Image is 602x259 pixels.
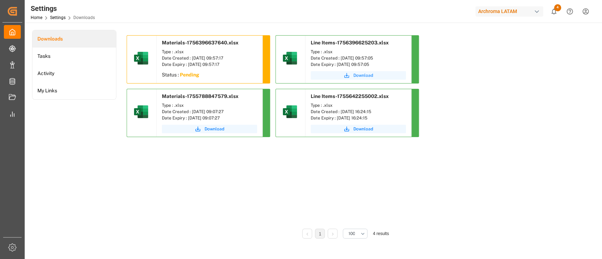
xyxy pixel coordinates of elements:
sapn: Pending [180,72,199,78]
img: microsoft-excel-2019--v1.png [133,50,150,67]
span: 4 [554,4,561,11]
button: Download [311,71,406,80]
button: Archroma LATAM [475,5,546,18]
div: Date Expiry : [DATE] 09:57:17 [162,61,257,68]
div: Date Expiry : [DATE] 09:57:05 [311,61,406,68]
li: Next Page [328,229,338,239]
div: Date Expiry : [DATE] 09:07:27 [162,115,257,121]
span: Download [353,126,373,132]
a: Settings [50,15,66,20]
div: Date Created : [DATE] 09:07:27 [162,109,257,115]
span: Materials-1755788847579.xlsx [162,93,238,99]
div: Type : .xlsx [311,102,406,109]
span: Line Items-1756396625203.xlsx [311,40,389,45]
button: Download [162,125,257,133]
div: Status : [157,69,262,82]
span: 4 results [373,231,389,236]
li: Previous Page [302,229,312,239]
span: Line Items-1755642255002.xlsx [311,93,389,99]
a: Home [31,15,42,20]
li: 1 [315,229,325,239]
div: Type : .xlsx [311,49,406,55]
button: Download [311,125,406,133]
div: Date Expiry : [DATE] 16:24:15 [311,115,406,121]
div: Settings [31,3,95,14]
div: Date Created : [DATE] 09:57:17 [162,55,257,61]
a: My Links [32,82,116,99]
div: Archroma LATAM [475,6,543,17]
a: Tasks [32,48,116,65]
img: microsoft-excel-2019--v1.png [281,50,298,67]
div: Date Created : [DATE] 09:57:05 [311,55,406,61]
span: Materials-1756396637640.xlsx [162,40,238,45]
span: Download [205,126,224,132]
span: 100 [348,230,355,237]
div: Type : .xlsx [162,102,257,109]
button: open menu [343,229,367,239]
a: Downloads [32,30,116,48]
div: Date Created : [DATE] 16:24:15 [311,109,406,115]
img: microsoft-excel-2019--v1.png [281,103,298,120]
a: Activity [32,65,116,82]
span: Download [353,72,373,79]
a: 1 [319,232,321,236]
button: show 4 new notifications [546,4,562,19]
div: Type : .xlsx [162,49,257,55]
img: microsoft-excel-2019--v1.png [133,103,150,120]
button: Help Center [562,4,578,19]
